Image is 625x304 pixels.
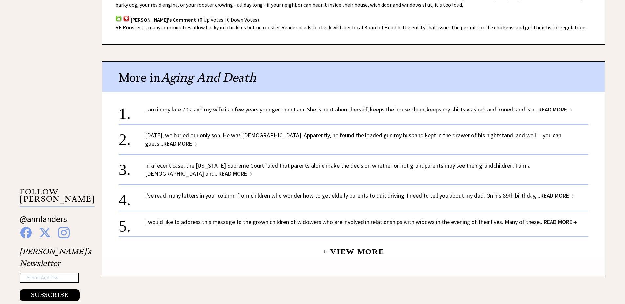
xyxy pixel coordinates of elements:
button: SUBSCRIBE [20,289,80,301]
img: votdown.png [123,15,130,22]
span: READ MORE → [544,218,577,226]
div: [PERSON_NAME]'s Newsletter [20,246,91,301]
a: I've read many letters in your column from children who wonder how to get elderly parents to quit... [145,192,574,199]
a: In a recent case, the [US_STATE] Supreme Court ruled that parents alone make the decision whether... [145,162,531,177]
div: 5. [119,218,145,230]
span: Aging And Death [161,70,256,85]
a: I am in my late 70s, and my wife is a few years younger than I am. She is neat about herself, kee... [145,106,572,113]
img: x%20blue.png [39,227,51,238]
img: facebook%20blue.png [20,227,32,238]
a: I would like to address this message to the grown children of widowers who are involved in relati... [145,218,577,226]
p: FOLLOW [PERSON_NAME] [20,188,95,207]
img: votup.png [115,15,122,22]
div: 2. [119,131,145,143]
div: 3. [119,161,145,173]
span: READ MORE → [540,192,574,199]
span: (0 Up Votes | 0 Down Votes) [198,16,259,23]
div: 4. [119,192,145,204]
div: 1. [119,105,145,117]
a: [DATE], we buried our only son. He was [DEMOGRAPHIC_DATA]. Apparently, he found the loaded gun my... [145,132,561,147]
span: [PERSON_NAME]'s Comment [131,16,196,23]
a: + View More [323,242,384,256]
a: @annlanders [20,213,67,231]
img: instagram%20blue.png [58,227,70,238]
span: RE Rooster . . . many communities allow backyard chickens but no rooster. Reader needs to check w... [115,24,588,30]
span: READ MORE → [219,170,252,177]
span: READ MORE → [538,106,572,113]
span: READ MORE → [163,140,197,147]
div: More in [102,62,605,92]
input: Email Address [20,273,79,283]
